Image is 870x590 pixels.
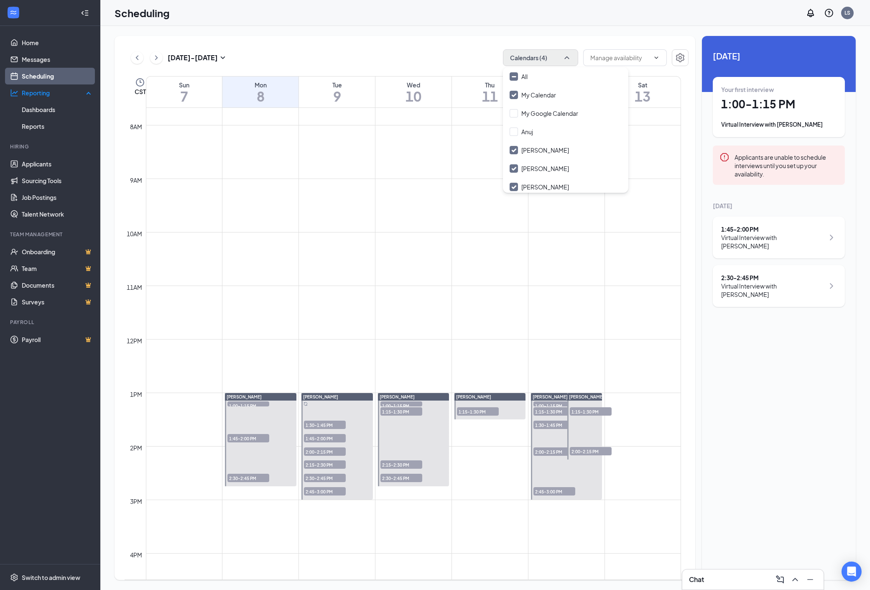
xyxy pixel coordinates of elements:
[22,277,93,294] a: DocumentsCrown
[304,487,346,495] span: 2:45-3:00 PM
[304,474,346,482] span: 2:30-2:45 PM
[533,401,575,410] span: 1:00-1:15 PM
[9,8,18,17] svg: WorkstreamLogo
[22,101,93,118] a: Dashboards
[380,474,422,482] span: 2:30-2:45 PM
[721,85,837,94] div: Your first interview
[304,434,346,442] span: 1:45-2:00 PM
[788,573,802,586] button: ChevronUp
[133,53,141,63] svg: ChevronLeft
[299,81,375,89] div: Tue
[503,49,578,66] button: Calendars (4)ChevronUp
[452,77,528,107] a: September 11, 2025
[131,51,143,64] button: ChevronLeft
[569,394,604,399] span: [PERSON_NAME]
[605,89,681,103] h1: 13
[570,407,612,416] span: 1:15-1:30 PM
[22,206,93,222] a: Talent Network
[129,176,144,185] div: 9am
[375,81,452,89] div: Wed
[135,77,145,87] svg: Clock
[227,434,269,442] span: 1:45-2:00 PM
[303,394,338,399] span: [PERSON_NAME]
[380,394,415,399] span: [PERSON_NAME]
[806,8,816,18] svg: Notifications
[452,89,528,103] h1: 11
[146,89,222,103] h1: 7
[10,89,18,97] svg: Analysis
[222,89,299,103] h1: 8
[146,77,222,107] a: September 7, 2025
[721,233,824,250] div: Virtual Interview with [PERSON_NAME]
[129,497,144,506] div: 3pm
[689,575,704,584] h3: Chat
[222,77,299,107] a: September 8, 2025
[713,202,845,210] div: [DATE]
[827,281,837,291] svg: ChevronRight
[129,122,144,131] div: 8am
[129,550,144,559] div: 4pm
[129,390,144,399] div: 1pm
[304,421,346,429] span: 1:30-1:45 PM
[10,143,92,150] div: Hiring
[824,8,834,18] svg: QuestionInfo
[152,53,161,63] svg: ChevronRight
[146,81,222,89] div: Sun
[227,474,269,482] span: 2:30-2:45 PM
[380,401,422,410] span: 1:00-1:15 PM
[533,487,575,495] span: 2:45-3:00 PM
[222,81,299,89] div: Mon
[533,447,575,456] span: 2:00-2:15 PM
[380,407,422,416] span: 1:15-1:30 PM
[721,225,824,233] div: 1:45 - 2:00 PM
[775,575,785,585] svg: ComposeMessage
[22,68,93,84] a: Scheduling
[150,51,163,64] button: ChevronRight
[125,283,144,292] div: 11am
[304,402,308,406] svg: Sync
[22,51,93,68] a: Messages
[805,575,815,585] svg: Minimize
[22,189,93,206] a: Job Postings
[375,77,452,107] a: September 10, 2025
[304,460,346,469] span: 2:15-2:30 PM
[605,77,681,107] a: September 13, 2025
[675,53,685,63] svg: Settings
[590,53,650,62] input: Manage availability
[375,89,452,103] h1: 10
[218,53,228,63] svg: SmallChevronDown
[713,49,845,62] span: [DATE]
[125,229,144,238] div: 10am
[380,460,422,469] span: 2:15-2:30 PM
[135,87,146,96] span: CST
[721,120,837,129] div: Virtual Interview with [PERSON_NAME]
[563,54,571,62] svg: ChevronUp
[22,331,93,348] a: PayrollCrown
[10,319,92,326] div: Payroll
[570,447,612,455] span: 2:00-2:15 PM
[22,243,93,260] a: OnboardingCrown
[721,97,837,111] h1: 1:00 - 1:15 PM
[304,447,346,456] span: 2:00-2:15 PM
[81,9,89,17] svg: Collapse
[22,34,93,51] a: Home
[790,575,800,585] svg: ChevronUp
[456,394,491,399] span: [PERSON_NAME]
[22,294,93,310] a: SurveysCrown
[22,260,93,277] a: TeamCrown
[22,172,93,189] a: Sourcing Tools
[227,394,262,399] span: [PERSON_NAME]
[719,152,730,162] svg: Error
[827,232,837,243] svg: ChevronRight
[457,407,499,416] span: 1:15-1:30 PM
[533,421,575,429] span: 1:30-1:45 PM
[533,394,568,399] span: [PERSON_NAME]
[129,443,144,452] div: 2pm
[227,401,269,410] span: 1:00-1:15 PM
[168,53,218,62] h3: [DATE] - [DATE]
[672,49,689,66] button: Settings
[842,562,862,582] div: Open Intercom Messenger
[844,9,850,16] div: LS
[721,282,824,299] div: Virtual Interview with [PERSON_NAME]
[452,81,528,89] div: Thu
